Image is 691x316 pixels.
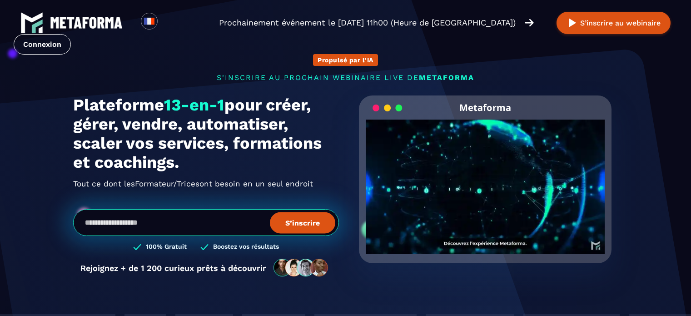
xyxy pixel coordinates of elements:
span: METAFORMA [419,73,474,82]
img: checked [200,243,209,251]
p: Prochainement événement le [DATE] 11h00 (Heure de [GEOGRAPHIC_DATA]) [219,16,516,29]
h3: Boostez vos résultats [213,243,279,251]
img: logo [20,11,43,34]
img: arrow-right [525,18,534,28]
p: Rejoignez + de 1 200 curieux prêts à découvrir [80,263,266,273]
button: S’inscrire [270,212,335,233]
h1: Plateforme pour créer, gérer, vendre, automatiser, scaler vos services, formations et coachings. [73,95,339,172]
h2: Tout ce dont les ont besoin en un seul endroit [73,176,339,191]
img: community-people [271,258,332,277]
span: 13-en-1 [164,95,224,115]
span: Formateur/Trices [135,176,199,191]
img: loading [373,104,403,112]
img: logo [50,17,123,29]
img: fr [144,15,155,27]
p: s'inscrire au prochain webinaire live de [73,73,618,82]
h3: 100% Gratuit [146,243,187,251]
a: Connexion [14,34,71,55]
img: play [567,17,578,29]
img: checked [133,243,141,251]
h2: Metaforma [459,95,511,120]
button: S’inscrire au webinaire [557,12,671,34]
div: Search for option [158,13,180,33]
input: Search for option [165,17,172,28]
video: Your browser does not support the video tag. [366,120,605,239]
